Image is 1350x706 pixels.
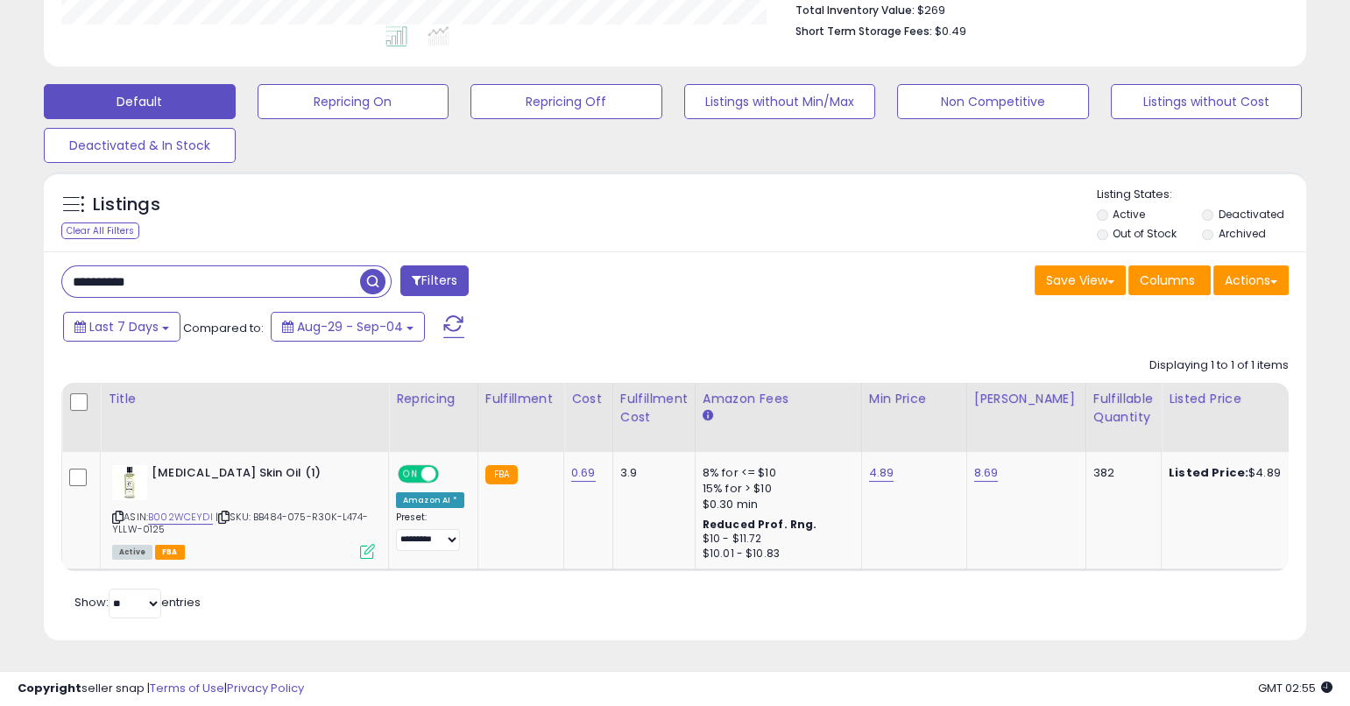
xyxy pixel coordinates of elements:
div: Title [108,390,381,408]
button: Save View [1035,265,1126,295]
div: Repricing [396,390,470,408]
button: Repricing Off [470,84,662,119]
button: Listings without Cost [1111,84,1303,119]
label: Active [1113,207,1145,222]
div: [PERSON_NAME] [974,390,1078,408]
b: [MEDICAL_DATA] Skin Oil (1) [152,465,364,486]
div: ASIN: [112,465,375,557]
div: 8% for <= $10 [703,465,848,481]
span: Show: entries [74,594,201,611]
b: Reduced Prof. Rng. [703,517,817,532]
button: Default [44,84,236,119]
div: Amazon Fees [703,390,854,408]
a: 0.69 [571,464,596,482]
div: Fulfillable Quantity [1093,390,1154,427]
span: OFF [436,467,464,482]
button: Repricing On [258,84,449,119]
a: 8.69 [974,464,999,482]
div: Fulfillment Cost [620,390,688,427]
div: Preset: [396,512,464,551]
button: Aug-29 - Sep-04 [271,312,425,342]
span: $0.49 [935,23,966,39]
a: B002WCEYDI [148,510,213,525]
b: Listed Price: [1169,464,1248,481]
p: Listing States: [1097,187,1306,203]
button: Non Competitive [897,84,1089,119]
div: 382 [1093,465,1148,481]
div: $0.30 min [703,497,848,512]
div: $10 - $11.72 [703,532,848,547]
img: 417cPtzUhZL._SL40_.jpg [112,465,147,500]
div: Clear All Filters [61,222,139,239]
div: Fulfillment [485,390,556,408]
span: Columns [1140,272,1195,289]
label: Archived [1219,226,1266,241]
a: Privacy Policy [227,680,304,696]
span: 2025-09-12 02:55 GMT [1258,680,1332,696]
div: Displaying 1 to 1 of 1 items [1149,357,1289,374]
span: Aug-29 - Sep-04 [297,318,403,335]
div: Cost [571,390,605,408]
div: seller snap | | [18,681,304,697]
strong: Copyright [18,680,81,696]
small: Amazon Fees. [703,408,713,424]
div: 15% for > $10 [703,481,848,497]
b: Total Inventory Value: [795,3,915,18]
div: $4.89 [1169,465,1314,481]
b: Short Term Storage Fees: [795,24,932,39]
button: Actions [1213,265,1289,295]
a: Terms of Use [150,680,224,696]
div: Amazon AI * [396,492,464,508]
div: Listed Price [1169,390,1320,408]
span: Compared to: [183,320,264,336]
span: | SKU: BB484-075-R30K-L474-YLLW-0125 [112,510,369,536]
button: Columns [1128,265,1211,295]
label: Out of Stock [1113,226,1177,241]
div: Min Price [869,390,959,408]
h5: Listings [93,193,160,217]
label: Deactivated [1219,207,1284,222]
div: 3.9 [620,465,682,481]
button: Filters [400,265,469,296]
div: $10.01 - $10.83 [703,547,848,561]
small: FBA [485,465,518,484]
span: All listings currently available for purchase on Amazon [112,545,152,560]
span: FBA [155,545,185,560]
button: Deactivated & In Stock [44,128,236,163]
span: ON [399,467,421,482]
button: Listings without Min/Max [684,84,876,119]
button: Last 7 Days [63,312,180,342]
a: 4.89 [869,464,894,482]
span: Last 7 Days [89,318,159,335]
